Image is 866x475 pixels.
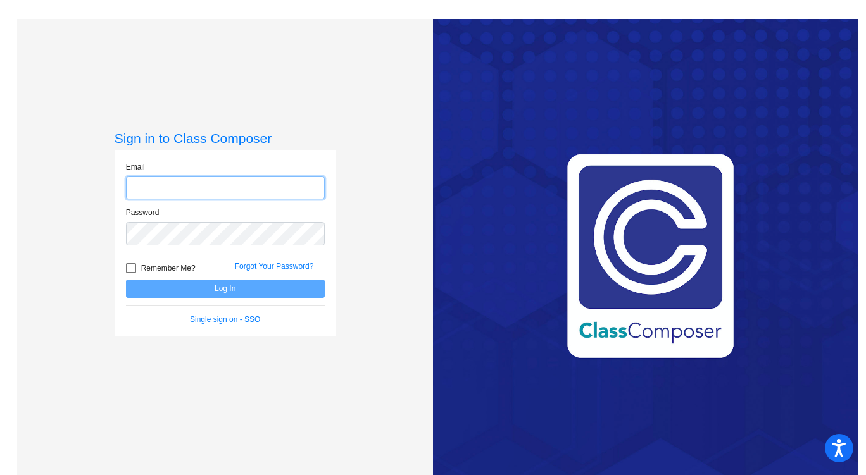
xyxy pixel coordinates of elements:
span: Remember Me? [141,261,196,276]
button: Log In [126,280,325,298]
a: Single sign on - SSO [190,315,260,324]
label: Password [126,207,160,218]
a: Forgot Your Password? [235,262,314,271]
label: Email [126,161,145,173]
h3: Sign in to Class Composer [115,130,336,146]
